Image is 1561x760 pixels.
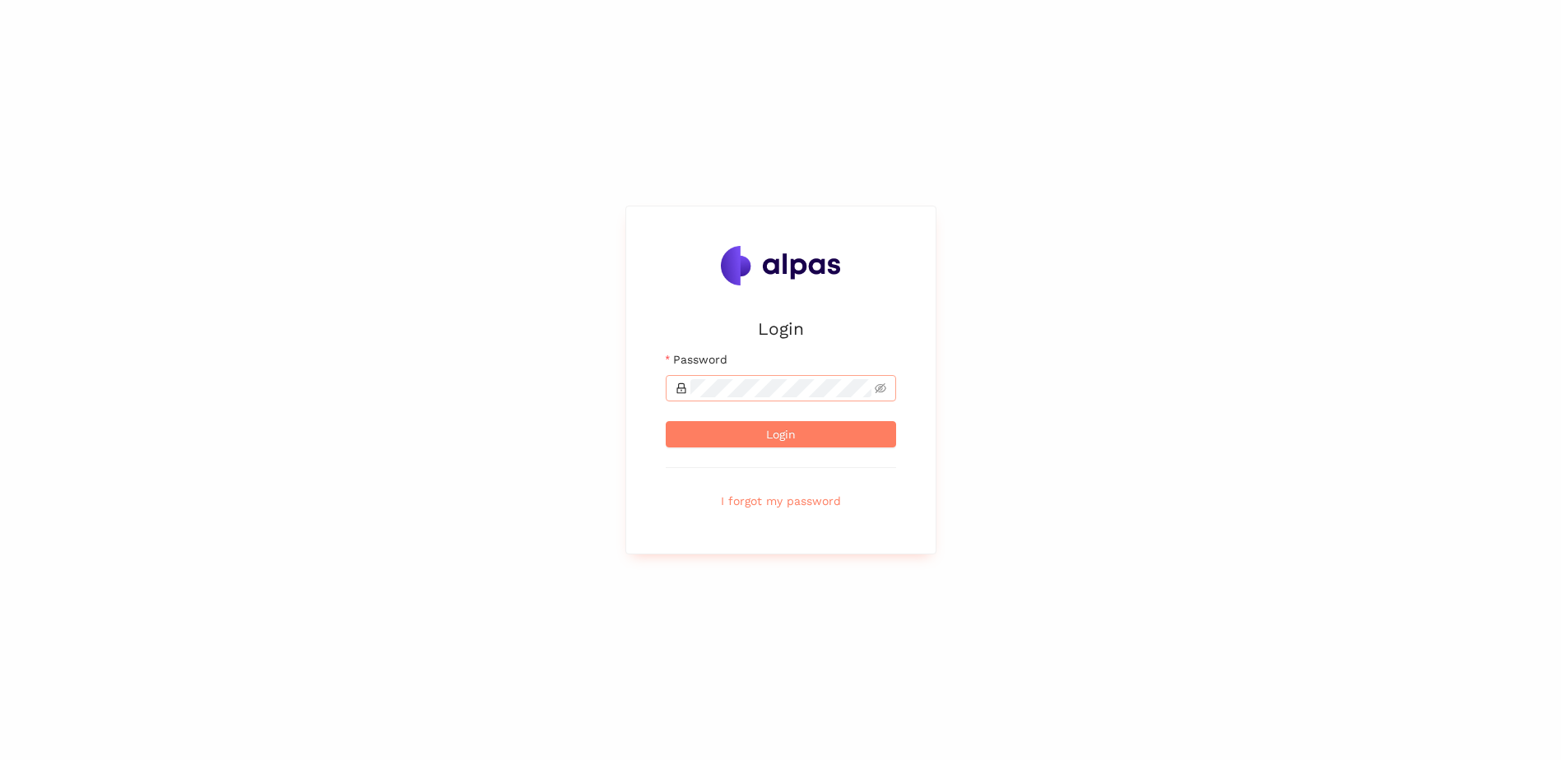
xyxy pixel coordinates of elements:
span: eye-invisible [875,382,886,394]
h2: Login [666,315,896,342]
button: I forgot my password [666,488,896,514]
span: lock [676,382,687,394]
button: Login [666,421,896,447]
input: Password [690,379,871,397]
span: Login [766,425,796,443]
label: Password [666,350,727,368]
span: I forgot my password [721,492,841,510]
img: Alpas.ai Logo [721,246,841,285]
